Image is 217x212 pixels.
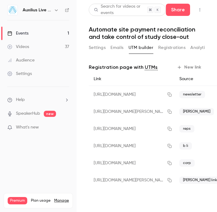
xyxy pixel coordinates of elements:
[179,108,214,115] span: [PERSON_NAME]
[89,120,174,137] div: [URL][DOMAIN_NAME]
[89,86,174,103] div: [URL][DOMAIN_NAME]
[89,137,174,154] div: [URL][DOMAIN_NAME]
[16,110,40,117] a: SpeakerHub
[44,111,56,117] span: new
[16,124,39,131] span: What's new
[89,154,174,172] div: [URL][DOMAIN_NAME]
[110,43,123,53] button: Emails
[8,197,27,204] span: Premium
[179,142,192,150] span: b li
[7,30,28,36] div: Events
[179,91,205,98] span: newsletter
[89,64,158,71] p: Registration page with
[179,125,194,132] span: reps
[174,62,205,72] button: New link
[89,26,205,40] h1: Automate site payment reconciliation and take control of study close-out
[89,72,174,86] div: Link
[8,5,17,15] img: Auxilius Live Sessions
[179,159,195,167] span: corp
[7,97,69,103] li: help-dropdown-opener
[23,7,51,13] h6: Auxilius Live Sessions
[190,43,209,53] button: Analytics
[7,57,35,63] div: Audience
[89,43,106,53] button: Settings
[94,3,147,16] div: Search for videos or events
[166,4,190,16] button: Share
[129,43,153,53] button: UTM builder
[145,64,158,71] a: UTMs
[62,125,69,130] iframe: Noticeable Trigger
[16,97,25,103] span: Help
[89,103,174,120] div: [URL][DOMAIN_NAME][PERSON_NAME]
[7,71,32,77] div: Settings
[54,198,69,203] a: Manage
[158,43,185,53] button: Registrations
[31,198,51,203] span: Plan usage
[7,44,29,50] div: Videos
[89,172,174,189] div: [URL][DOMAIN_NAME][PERSON_NAME]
